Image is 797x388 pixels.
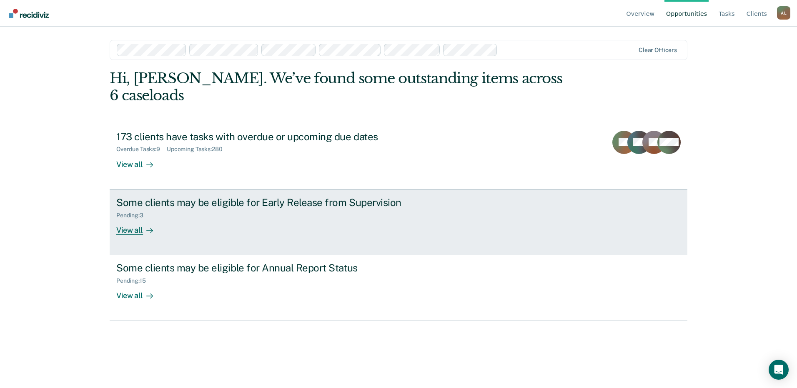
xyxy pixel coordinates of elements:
div: View all [116,219,163,235]
div: View all [116,284,163,301]
div: Some clients may be eligible for Annual Report Status [116,262,409,274]
div: A L [777,6,790,20]
img: Recidiviz [9,9,49,18]
div: Overdue Tasks : 9 [116,146,167,153]
a: 173 clients have tasks with overdue or upcoming due datesOverdue Tasks:9Upcoming Tasks:280View all [110,124,687,189]
div: Open Intercom Messenger [769,360,789,380]
div: Upcoming Tasks : 280 [167,146,229,153]
div: Pending : 3 [116,212,150,219]
div: Some clients may be eligible for Early Release from Supervision [116,196,409,209]
div: Pending : 15 [116,277,153,284]
button: Profile dropdown button [777,6,790,20]
div: Clear officers [639,47,677,54]
a: Some clients may be eligible for Early Release from SupervisionPending:3View all [110,189,687,255]
a: Some clients may be eligible for Annual Report StatusPending:15View all [110,255,687,321]
div: View all [116,153,163,169]
div: 173 clients have tasks with overdue or upcoming due dates [116,131,409,143]
div: Hi, [PERSON_NAME]. We’ve found some outstanding items across 6 caseloads [110,70,572,104]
